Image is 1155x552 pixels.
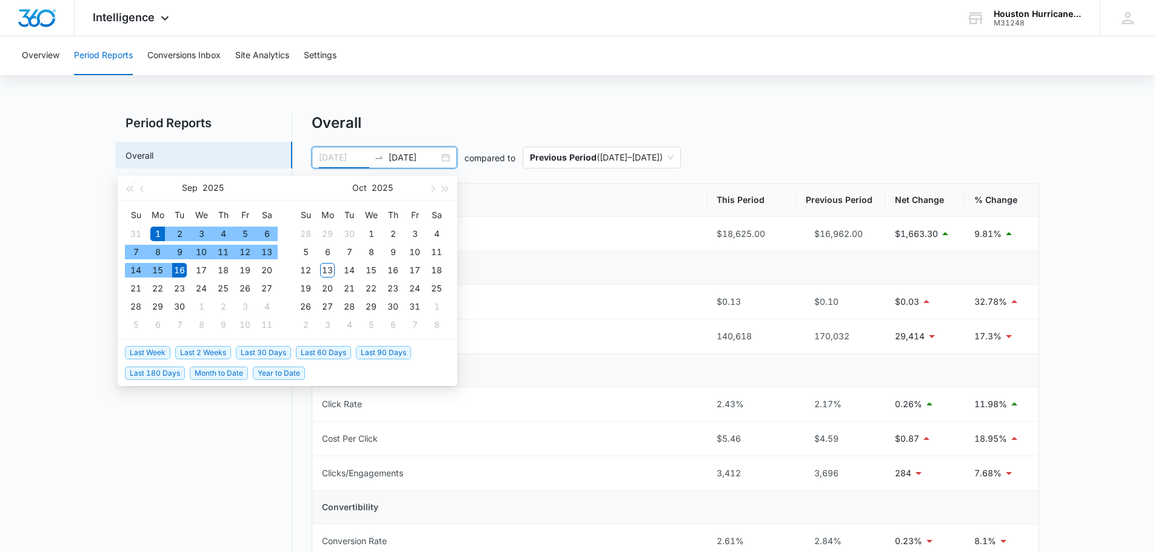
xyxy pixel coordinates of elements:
td: 2025-09-06 [256,225,278,243]
div: 25 [216,281,230,296]
td: 2025-10-11 [426,243,447,261]
span: Last 30 Days [236,346,291,359]
p: 17.3% [974,330,1002,343]
td: 2025-09-23 [169,279,190,298]
div: 2 [216,299,230,314]
td: 2025-10-18 [426,261,447,279]
div: 14 [129,263,143,278]
p: compared to [464,151,515,164]
td: 2025-10-31 [404,298,426,316]
div: 3,696 [806,467,875,480]
td: 2025-09-19 [234,261,256,279]
div: 1 [194,299,209,314]
div: 24 [194,281,209,296]
div: 20 [259,263,274,278]
td: 2025-08-31 [125,225,147,243]
th: Sa [256,205,278,225]
div: 170,032 [806,330,875,343]
td: 2025-10-03 [404,225,426,243]
td: 2025-10-06 [147,316,169,334]
div: 8 [429,318,444,332]
div: 26 [238,281,252,296]
div: 5 [364,318,378,332]
td: 2025-10-11 [256,316,278,334]
td: 2025-11-05 [360,316,382,334]
td: 2025-10-01 [360,225,382,243]
th: Fr [404,205,426,225]
div: 1 [150,227,165,241]
td: 2025-10-16 [382,261,404,279]
div: 7 [342,245,357,259]
td: 2025-11-04 [338,316,360,334]
button: 2025 [203,176,224,200]
td: 2025-10-02 [382,225,404,243]
div: 22 [364,281,378,296]
p: 18.95% [974,432,1007,445]
td: 2025-09-28 [295,225,316,243]
div: 24 [407,281,422,296]
button: 2025 [372,176,393,200]
div: Cost Per Click [322,432,378,445]
div: 9 [216,318,230,332]
th: We [360,205,382,225]
span: Last 90 Days [356,346,411,359]
div: 4 [259,299,274,314]
td: 2025-10-04 [256,298,278,316]
div: account name [994,9,1082,19]
input: Start date [319,151,369,164]
div: 6 [320,245,335,259]
div: 14 [342,263,357,278]
div: 5 [298,245,313,259]
td: 2025-10-10 [234,316,256,334]
td: 2025-09-29 [147,298,169,316]
td: 2025-09-18 [212,261,234,279]
th: Mo [147,205,169,225]
td: 2025-10-05 [295,243,316,261]
td: 2025-09-25 [212,279,234,298]
div: 140,618 [717,330,786,343]
div: $16,962.00 [806,227,875,241]
td: 2025-09-15 [147,261,169,279]
p: $1,663.30 [895,227,938,241]
div: 12 [298,263,313,278]
td: 2025-09-26 [234,279,256,298]
div: 3 [194,227,209,241]
td: 2025-09-04 [212,225,234,243]
div: 27 [259,281,274,296]
div: account id [994,19,1082,27]
td: 2025-09-07 [125,243,147,261]
td: 2025-09-09 [169,243,190,261]
div: 16 [386,263,400,278]
div: 10 [238,318,252,332]
div: 1 [364,227,378,241]
div: 15 [150,263,165,278]
div: 6 [259,227,274,241]
td: 2025-10-26 [295,298,316,316]
td: 2025-09-22 [147,279,169,298]
div: 18 [216,263,230,278]
span: Last 2 Weeks [175,346,231,359]
div: Conversion Rate [322,534,387,548]
div: 20 [320,281,335,296]
div: Clicks/Engagements [322,467,403,480]
td: 2025-10-08 [190,316,212,334]
td: 2025-10-20 [316,279,338,298]
p: 9.81% [974,227,1002,241]
td: 2025-10-14 [338,261,360,279]
div: $18,625.00 [717,227,786,241]
div: 29 [320,227,335,241]
div: 6 [386,318,400,332]
div: 4 [429,227,444,241]
td: 2025-09-12 [234,243,256,261]
div: 19 [298,281,313,296]
div: 8 [150,245,165,259]
td: 2025-09-05 [234,225,256,243]
td: 2025-10-17 [404,261,426,279]
div: 16 [172,263,187,278]
div: 3 [407,227,422,241]
td: 2025-09-01 [147,225,169,243]
th: This Period [707,184,796,217]
th: Th [212,205,234,225]
div: 2.17% [806,397,875,411]
div: 2 [386,227,400,241]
